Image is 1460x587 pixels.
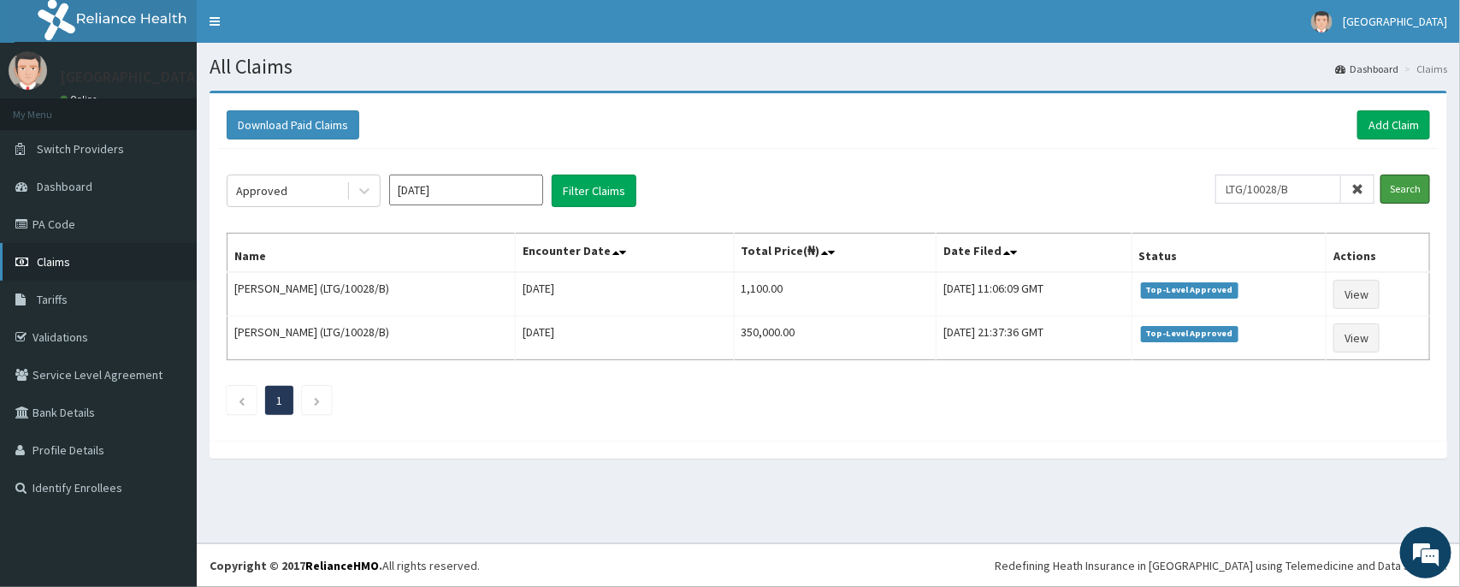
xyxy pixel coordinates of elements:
a: Page 1 is your current page [276,393,282,408]
h1: All Claims [210,56,1447,78]
td: [PERSON_NAME] (LTG/10028/B) [228,272,516,317]
th: Encounter Date [516,234,734,273]
span: Switch Providers [37,141,124,157]
th: Total Price(₦) [734,234,937,273]
p: [GEOGRAPHIC_DATA] [60,69,201,85]
div: Redefining Heath Insurance in [GEOGRAPHIC_DATA] using Telemedicine and Data Science! [995,557,1447,574]
a: Add Claim [1357,110,1430,139]
textarea: Type your message and hit 'Enter' [9,399,326,459]
li: Claims [1400,62,1447,76]
img: d_794563401_company_1708531726252_794563401 [32,86,69,128]
span: We're online! [99,181,236,354]
strong: Copyright © 2017 . [210,558,382,573]
a: Online [60,93,101,105]
span: Dashboard [37,179,92,194]
span: [GEOGRAPHIC_DATA] [1343,14,1447,29]
span: Claims [37,254,70,270]
a: View [1333,323,1380,353]
span: Top-Level Approved [1141,326,1239,341]
input: Search [1380,175,1430,204]
div: Chat with us now [89,96,287,118]
div: Minimize live chat window [281,9,322,50]
th: Actions [1327,234,1430,273]
span: Top-Level Approved [1141,282,1239,298]
a: Dashboard [1335,62,1398,76]
a: Previous page [238,393,245,408]
td: [DATE] [516,317,734,360]
td: 1,100.00 [734,272,937,317]
th: Name [228,234,516,273]
span: Tariffs [37,292,68,307]
td: 350,000.00 [734,317,937,360]
img: User Image [9,51,47,90]
input: Select Month and Year [389,175,543,205]
th: Date Filed [937,234,1132,273]
button: Download Paid Claims [227,110,359,139]
div: Approved [236,182,287,199]
footer: All rights reserved. [197,543,1460,587]
th: Status [1132,234,1327,273]
td: [DATE] [516,272,734,317]
td: [DATE] 21:37:36 GMT [937,317,1132,360]
button: Filter Claims [552,175,636,207]
input: Search by HMO ID [1215,175,1341,204]
a: RelianceHMO [305,558,379,573]
a: Next page [313,393,321,408]
td: [PERSON_NAME] (LTG/10028/B) [228,317,516,360]
td: [DATE] 11:06:09 GMT [937,272,1132,317]
img: User Image [1311,11,1333,33]
a: View [1333,280,1380,309]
